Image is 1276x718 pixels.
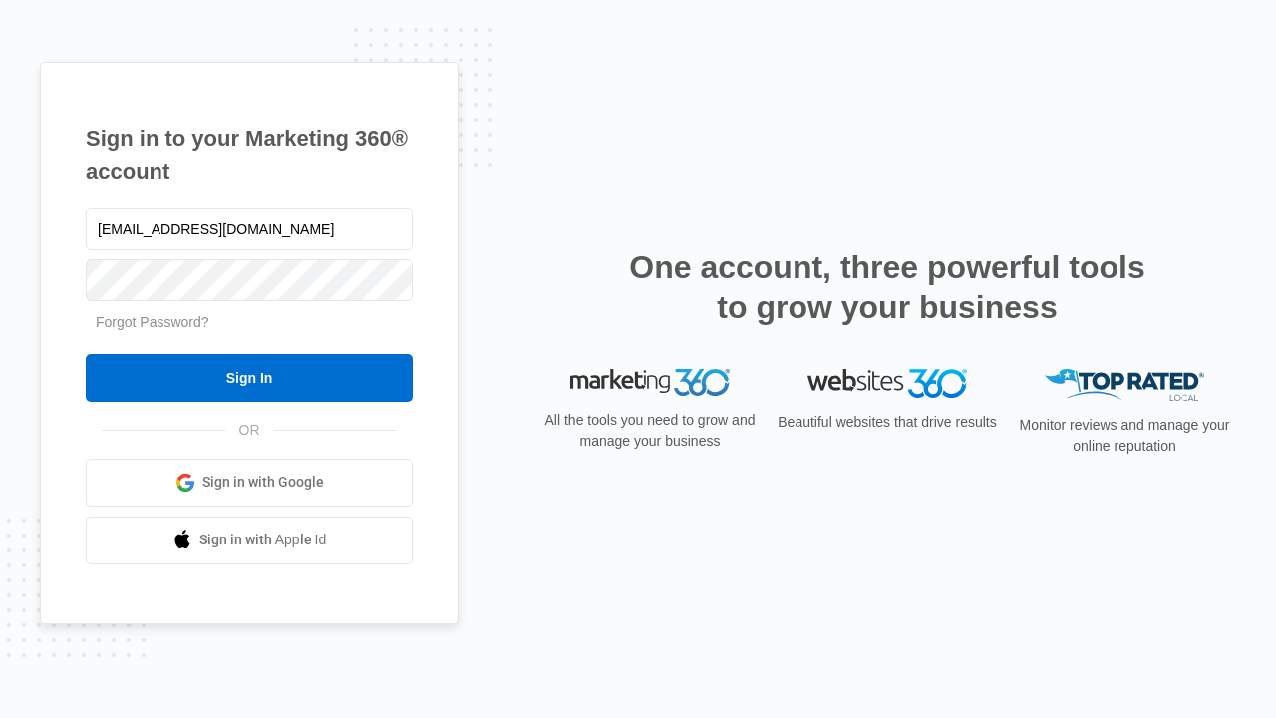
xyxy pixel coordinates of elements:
[570,369,730,397] img: Marketing 360
[538,410,762,452] p: All the tools you need to grow and manage your business
[776,412,999,433] p: Beautiful websites that drive results
[225,420,274,441] span: OR
[1013,415,1236,457] p: Monitor reviews and manage your online reputation
[86,208,413,250] input: Email
[623,247,1151,327] h2: One account, three powerful tools to grow your business
[86,459,413,507] a: Sign in with Google
[86,122,413,187] h1: Sign in to your Marketing 360® account
[86,517,413,564] a: Sign in with Apple Id
[807,369,967,398] img: Websites 360
[86,354,413,402] input: Sign In
[1045,369,1204,402] img: Top Rated Local
[96,314,209,330] a: Forgot Password?
[199,530,327,550] span: Sign in with Apple Id
[202,472,324,493] span: Sign in with Google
